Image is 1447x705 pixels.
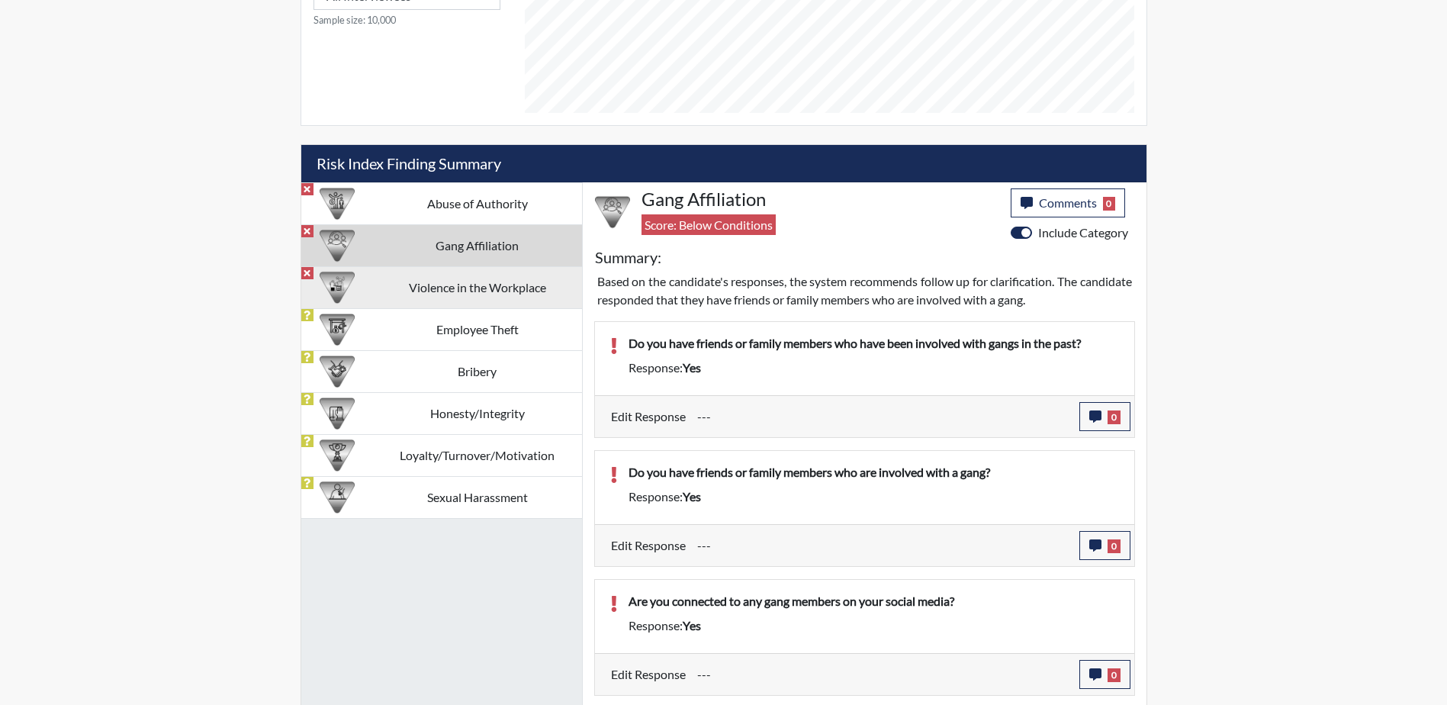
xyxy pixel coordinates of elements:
img: CATEGORY%20ICON-01.94e51fac.png [320,186,355,221]
div: Response: [617,359,1130,377]
h4: Gang Affiliation [642,188,999,211]
span: Comments [1039,195,1097,210]
td: Gang Affiliation [373,224,582,266]
h5: Risk Index Finding Summary [301,145,1146,182]
div: Response: [617,616,1130,635]
img: CATEGORY%20ICON-02.2c5dd649.png [595,195,630,230]
label: Edit Response [611,402,686,431]
p: Do you have friends or family members who are involved with a gang? [629,463,1119,481]
img: CATEGORY%20ICON-02.2c5dd649.png [320,228,355,263]
img: CATEGORY%20ICON-17.40ef8247.png [320,438,355,473]
div: Response: [617,488,1130,506]
span: 0 [1103,197,1116,211]
td: Honesty/Integrity [373,392,582,434]
h5: Summary: [595,248,661,266]
span: yes [683,489,701,504]
span: 0 [1108,410,1121,424]
button: 0 [1079,531,1130,560]
div: Update the test taker's response, the change might impact the score [686,531,1079,560]
td: Violence in the Workplace [373,266,582,308]
img: CATEGORY%20ICON-03.c5611939.png [320,354,355,389]
td: Sexual Harassment [373,476,582,518]
label: Edit Response [611,531,686,560]
img: CATEGORY%20ICON-23.dd685920.png [320,480,355,515]
p: Are you connected to any gang members on your social media? [629,592,1119,610]
button: 0 [1079,402,1130,431]
span: yes [683,618,701,633]
p: Do you have friends or family members who have been involved with gangs in the past? [629,334,1119,352]
img: CATEGORY%20ICON-11.a5f294f4.png [320,396,355,431]
td: Employee Theft [373,308,582,350]
label: Edit Response [611,660,686,689]
td: Loyalty/Turnover/Motivation [373,434,582,476]
p: Based on the candidate's responses, the system recommends follow up for clarification. The candid... [597,272,1132,309]
div: Update the test taker's response, the change might impact the score [686,402,1079,431]
label: Include Category [1038,224,1128,242]
small: Sample size: 10,000 [314,13,500,27]
span: 0 [1108,668,1121,682]
img: CATEGORY%20ICON-26.eccbb84f.png [320,270,355,305]
div: Update the test taker's response, the change might impact the score [686,660,1079,689]
img: CATEGORY%20ICON-07.58b65e52.png [320,312,355,347]
span: 0 [1108,539,1121,553]
td: Abuse of Authority [373,182,582,224]
button: 0 [1079,660,1130,689]
button: Comments0 [1011,188,1126,217]
span: yes [683,360,701,375]
td: Bribery [373,350,582,392]
span: Score: Below Conditions [642,214,776,235]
